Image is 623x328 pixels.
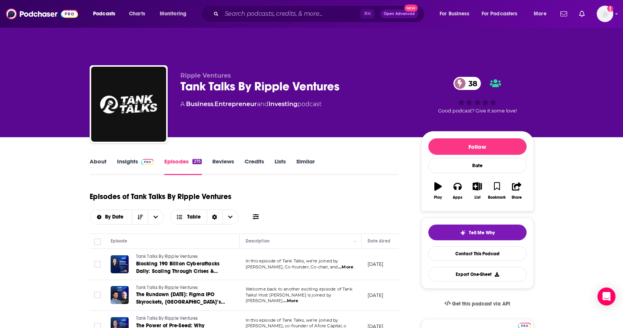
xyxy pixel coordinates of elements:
div: Apps [453,195,462,200]
a: Tank Talks By Ripple Ventures [136,315,226,322]
svg: Add a profile image [607,6,613,12]
button: Column Actions [351,237,360,246]
div: Play [434,195,442,200]
a: Tank Talks By Ripple Ventures [136,285,226,291]
a: Contact This Podcast [428,246,527,261]
p: [DATE] [368,261,384,267]
span: ...More [338,264,353,270]
span: Open Advanced [384,12,415,16]
button: Bookmark [487,177,507,204]
button: Show profile menu [597,6,613,22]
a: InsightsPodchaser Pro [117,158,154,175]
span: More [534,9,546,19]
a: Entrepreneur [215,100,257,108]
button: open menu [148,210,164,224]
a: Credits [245,158,264,175]
span: ...More [283,298,298,304]
span: The Rundown [DATE]: Figma IPO Skyrockets, [GEOGRAPHIC_DATA]’s Crypto Pivot, and Amazon’s AI Conte... [136,291,225,320]
span: Tell Me Why [469,230,495,236]
div: Description [246,237,270,246]
span: Ripple Ventures [180,72,231,79]
div: Date Aired [368,237,390,246]
span: Toggle select row [94,261,101,268]
span: Table [187,214,201,220]
span: New [404,4,418,12]
span: Charts [129,9,145,19]
span: 38 [461,77,481,90]
img: User Profile [597,6,613,22]
a: Business [186,100,213,108]
span: ⌘ K [360,9,374,19]
a: Show notifications dropdown [576,7,588,20]
div: Sort Direction [207,210,222,224]
h1: Episodes of Tank Talks By Ripple Ventures [90,192,231,201]
span: Good podcast? Give it some love! [438,108,517,114]
div: Search podcasts, credits, & more... [208,5,432,22]
button: Apps [448,177,467,204]
button: Choose View [170,210,239,225]
p: [DATE] [368,292,384,298]
button: open menu [90,214,132,220]
a: Investing [269,100,297,108]
span: Tank Talks By Ripple Ventures [136,285,198,290]
button: Export One-Sheet [428,267,527,282]
div: Rate [428,158,527,173]
button: open menu [477,8,528,20]
span: [PERSON_NAME], Co-founder, Co-chair, and [246,264,338,270]
div: Share [512,195,522,200]
div: Episode [111,237,128,246]
img: tell me why sparkle [460,230,466,236]
div: A podcast [180,100,321,109]
button: open menu [155,8,196,20]
span: and [257,100,269,108]
a: Similar [296,158,315,175]
a: The Rundown [DATE]: Figma IPO Skyrockets, [GEOGRAPHIC_DATA]’s Crypto Pivot, and Amazon’s AI Conte... [136,291,226,306]
button: Sort Direction [132,210,148,224]
img: Tank Talks By Ripple Ventures [91,67,166,142]
span: For Business [440,9,469,19]
div: List [474,195,480,200]
span: Blocking 190 Billion Cyberattacks Daily: Scaling Through Crises & [PERSON_NAME] with [PERSON_NAME... [136,261,220,289]
span: Podcasts [93,9,115,19]
a: Show notifications dropdown [557,7,570,20]
img: Podchaser - Follow, Share and Rate Podcasts [6,7,78,21]
button: Play [428,177,448,204]
button: Open AdvancedNew [380,9,418,18]
span: , [213,100,215,108]
span: Toggle select row [94,292,101,298]
a: Lists [275,158,286,175]
div: 38Good podcast? Give it some love! [421,72,534,118]
button: open menu [528,8,556,20]
div: Bookmark [488,195,506,200]
button: Follow [428,138,527,155]
span: In this episode of Tank Talks, we’re joined by [246,318,338,323]
button: tell me why sparkleTell Me Why [428,225,527,240]
span: By Date [105,214,126,220]
div: 275 [192,159,201,164]
a: Charts [124,8,150,20]
span: Logged in as creseburg [597,6,613,22]
div: Open Intercom Messenger [597,288,615,306]
a: Episodes275 [164,158,201,175]
span: Talks! Host [PERSON_NAME] is joined by [PERSON_NAME] [246,292,332,304]
span: Tank Talks By Ripple Ventures [136,316,198,321]
h2: Choose List sort [90,210,164,225]
button: Share [507,177,526,204]
button: List [467,177,487,204]
span: Get this podcast via API [452,301,510,307]
span: For Podcasters [482,9,518,19]
span: Tank Talks By Ripple Ventures [136,254,198,259]
span: Monitoring [160,9,186,19]
a: About [90,158,107,175]
span: Welcome back to another exciting episode of Tank [246,286,353,292]
button: open menu [434,8,479,20]
img: Podchaser Pro [141,159,154,165]
button: open menu [88,8,125,20]
a: Get this podcast via API [438,295,516,313]
a: Reviews [212,158,234,175]
a: Tank Talks By Ripple Ventures [136,253,226,260]
a: Blocking 190 Billion Cyberattacks Daily: Scaling Through Crises & [PERSON_NAME] with [PERSON_NAME... [136,260,226,275]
